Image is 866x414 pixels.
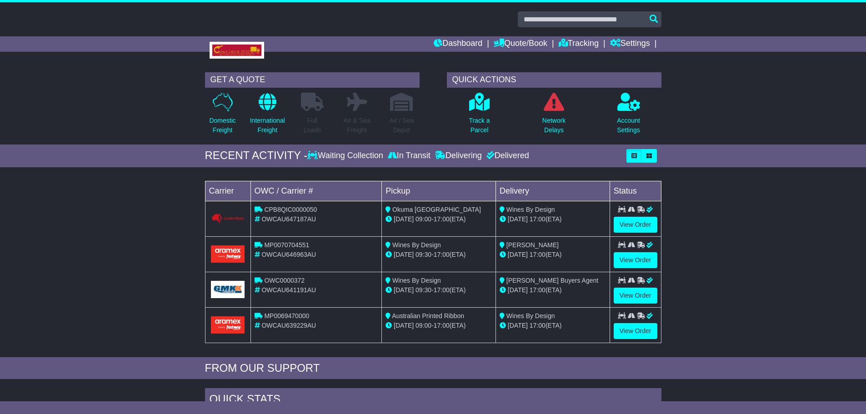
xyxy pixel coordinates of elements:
[434,36,482,52] a: Dashboard
[344,116,370,135] p: Air & Sea Freight
[392,241,441,249] span: Wines By Design
[508,286,528,294] span: [DATE]
[542,92,566,140] a: NetworkDelays
[205,72,420,88] div: GET A QUOTE
[434,286,450,294] span: 17:00
[385,321,492,330] div: - (ETA)
[500,250,606,259] div: (ETA)
[616,92,641,140] a: AccountSettings
[209,92,236,140] a: DomesticFreight
[264,312,309,319] span: MP0069470000
[205,149,308,162] div: RECENT ACTIVITY -
[447,72,661,88] div: QUICK ACTIONS
[211,245,245,262] img: Aramex.png
[506,277,598,284] span: [PERSON_NAME] Buyers Agent
[264,241,309,249] span: MP0070704551
[542,116,566,135] p: Network Delays
[434,322,450,329] span: 17:00
[301,116,324,135] p: Full Loads
[211,316,245,333] img: Aramex.png
[530,322,546,329] span: 17:00
[469,116,490,135] p: Track a Parcel
[394,251,414,258] span: [DATE]
[261,251,316,258] span: OWCAU646963AU
[468,92,490,140] a: Track aParcel
[610,181,661,201] td: Status
[508,215,528,223] span: [DATE]
[394,286,414,294] span: [DATE]
[394,215,414,223] span: [DATE]
[392,277,441,284] span: Wines By Design
[617,116,640,135] p: Account Settings
[500,321,606,330] div: (ETA)
[250,92,285,140] a: InternationalFreight
[614,217,657,233] a: View Order
[508,322,528,329] span: [DATE]
[496,181,610,201] td: Delivery
[530,251,546,258] span: 17:00
[506,312,555,319] span: Wines By Design
[392,312,464,319] span: Australian Printed Ribbon
[211,213,245,224] img: GetCarrierServiceLogo
[415,215,431,223] span: 09:00
[614,288,657,304] a: View Order
[500,214,606,224] div: (ETA)
[209,116,235,135] p: Domestic Freight
[385,250,492,259] div: - (ETA)
[434,215,450,223] span: 17:00
[392,206,481,213] span: Okuma [GEOGRAPHIC_DATA]
[382,181,496,201] td: Pickup
[250,116,285,135] p: International Freight
[530,286,546,294] span: 17:00
[205,181,250,201] td: Carrier
[385,151,433,161] div: In Transit
[264,206,317,213] span: CPB8QIC0000050
[530,215,546,223] span: 17:00
[500,285,606,295] div: (ETA)
[261,322,316,329] span: OWCAU639229AU
[205,388,661,413] div: Quick Stats
[307,151,385,161] div: Waiting Collection
[261,286,316,294] span: OWCAU641191AU
[484,151,529,161] div: Delivered
[559,36,599,52] a: Tracking
[508,251,528,258] span: [DATE]
[264,277,305,284] span: OWC0000372
[415,286,431,294] span: 09:30
[250,181,382,201] td: OWC / Carrier #
[614,323,657,339] a: View Order
[506,241,559,249] span: [PERSON_NAME]
[261,215,316,223] span: OWCAU647187AU
[415,322,431,329] span: 09:00
[385,285,492,295] div: - (ETA)
[434,251,450,258] span: 17:00
[610,36,650,52] a: Settings
[205,362,661,375] div: FROM OUR SUPPORT
[394,322,414,329] span: [DATE]
[390,116,414,135] p: Air / Sea Depot
[211,281,245,298] img: GetCarrierServiceLogo
[433,151,484,161] div: Delivering
[415,251,431,258] span: 09:30
[614,252,657,268] a: View Order
[506,206,555,213] span: Wines By Design
[494,36,547,52] a: Quote/Book
[385,214,492,224] div: - (ETA)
